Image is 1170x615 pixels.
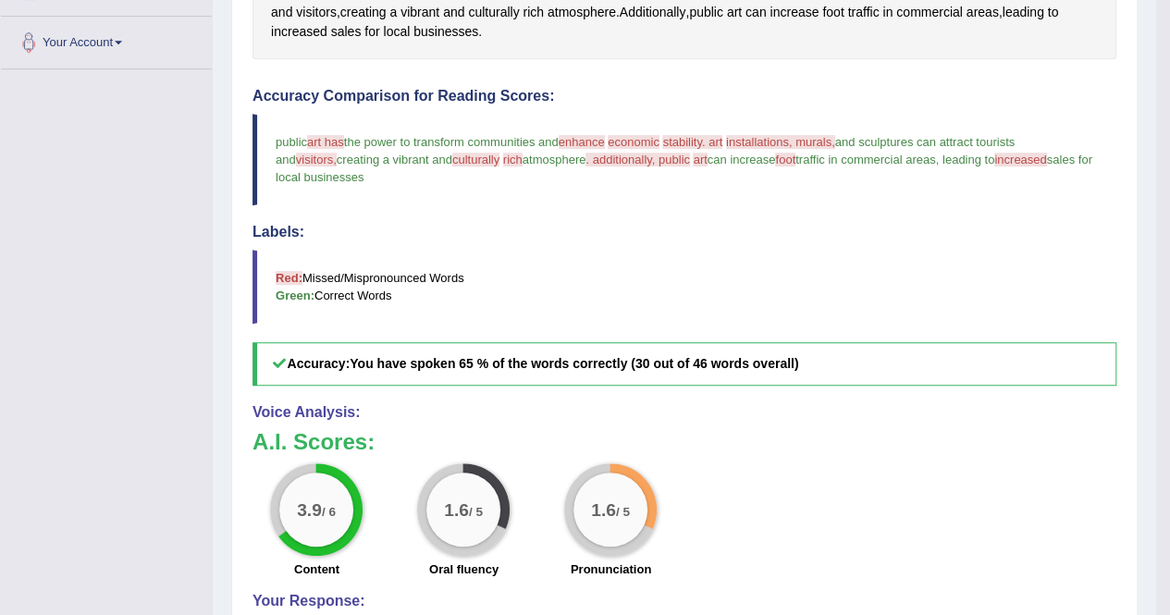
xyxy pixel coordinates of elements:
[523,153,586,166] span: atmosphere
[252,250,1116,324] blockquote: Missed/Mispronounced Words Correct Words
[307,135,344,149] span: art has
[620,3,686,22] span: Click to see word definition
[592,499,617,520] big: 1.6
[726,135,835,149] span: installations, murals,
[331,22,362,42] span: Click to see word definition
[364,22,379,42] span: Click to see word definition
[294,560,339,578] label: Content
[389,3,397,22] span: Click to see word definition
[296,153,337,166] span: visitors,
[693,153,707,166] span: art
[383,22,410,42] span: Click to see word definition
[276,289,314,302] b: Green:
[445,499,470,520] big: 1.6
[608,135,659,149] span: economic
[252,224,1116,240] h4: Labels:
[322,505,336,519] small: / 6
[585,153,690,166] span: . additionally, public
[271,22,327,42] span: Click to see word definition
[252,429,375,454] b: A.I. Scores:
[1048,3,1059,22] span: Click to see word definition
[1,17,212,63] a: Your Account
[252,88,1116,105] h4: Accuracy Comparison for Reading Scores:
[896,3,963,22] span: Click to see word definition
[400,3,439,22] span: Click to see word definition
[413,22,478,42] span: Click to see word definition
[662,135,722,149] span: stability. art
[337,153,452,166] span: creating a vibrant and
[252,593,1116,609] h4: Your Response:
[296,3,337,22] span: Click to see word definition
[350,356,798,371] b: You have spoken 65 % of the words correctly (30 out of 46 words overall)
[689,3,723,22] span: Click to see word definition
[559,135,605,149] span: enhance
[882,3,893,22] span: Click to see word definition
[616,505,630,519] small: / 5
[429,560,499,578] label: Oral fluency
[936,153,940,166] span: ,
[443,3,464,22] span: Click to see word definition
[276,135,1018,166] span: and sculptures can attract tourists and
[252,404,1116,421] h4: Voice Analysis:
[468,3,519,22] span: Click to see word definition
[452,153,499,166] span: culturally
[967,3,999,22] span: Click to see word definition
[523,3,544,22] span: Click to see word definition
[571,560,651,578] label: Pronunciation
[770,3,819,22] span: Click to see word definition
[745,3,767,22] span: Click to see word definition
[469,505,483,519] small: / 5
[994,153,1046,166] span: increased
[503,153,523,166] span: rich
[942,153,994,166] span: leading to
[727,3,742,22] span: Click to see word definition
[276,135,307,149] span: public
[775,153,795,166] span: foot
[548,3,616,22] span: Click to see word definition
[795,153,935,166] span: traffic in commercial areas
[252,342,1116,386] h5: Accuracy:
[1003,3,1044,22] span: Click to see word definition
[708,153,776,166] span: can increase
[847,3,879,22] span: Click to see word definition
[298,499,323,520] big: 3.9
[271,3,292,22] span: Click to see word definition
[822,3,844,22] span: Click to see word definition
[276,271,302,285] b: Red:
[340,3,387,22] span: Click to see word definition
[344,135,559,149] span: the power to transform communities and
